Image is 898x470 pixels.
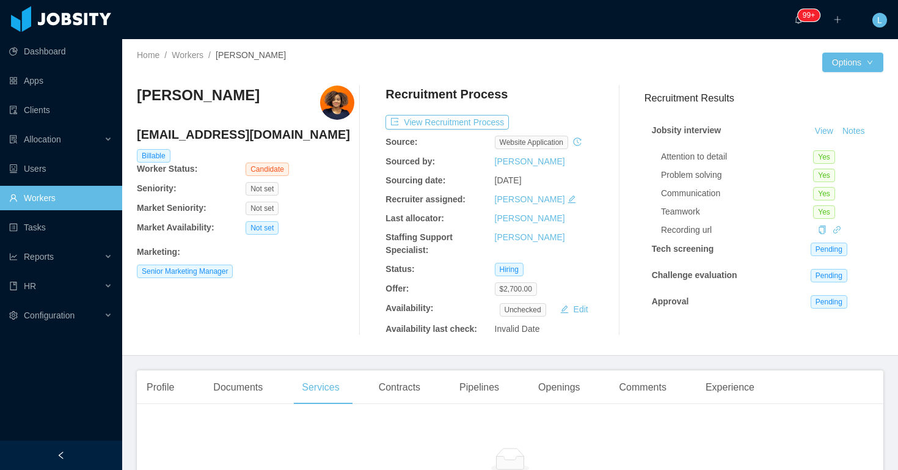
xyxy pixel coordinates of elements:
b: Offer: [385,284,409,293]
span: Senior Marketing Manager [137,265,233,278]
h4: [EMAIL_ADDRESS][DOMAIN_NAME] [137,126,354,143]
i: icon: book [9,282,18,290]
i: icon: setting [9,311,18,320]
span: / [164,50,167,60]
span: Not set [246,221,279,235]
h3: [PERSON_NAME] [137,86,260,105]
b: Last allocator: [385,213,444,223]
span: Not set [246,202,279,215]
a: icon: pie-chartDashboard [9,39,112,64]
div: Attention to detail [661,150,813,163]
div: Documents [203,370,272,405]
strong: Tech screening [652,244,714,254]
a: [PERSON_NAME] [495,232,565,242]
b: Sourced by: [385,156,435,166]
b: Worker Status: [137,164,197,174]
button: Notes [838,124,870,139]
span: Yes [813,187,835,200]
div: Profile [137,370,184,405]
a: icon: appstoreApps [9,68,112,93]
a: [PERSON_NAME] [495,213,565,223]
div: Teamwork [661,205,813,218]
strong: Challenge evaluation [652,270,737,280]
span: HR [24,281,36,291]
h4: Recruitment Process [385,86,508,103]
span: Reports [24,252,54,262]
div: Problem solving [661,169,813,182]
b: Sourcing date: [385,175,445,185]
div: Experience [696,370,764,405]
button: icon: editEdit [555,302,593,317]
b: Availability last check: [385,324,477,334]
div: Pipelines [450,370,509,405]
span: Pending [811,295,847,309]
div: Comments [610,370,676,405]
strong: Jobsity interview [652,125,721,135]
b: Source: [385,137,417,147]
i: icon: history [573,138,582,146]
span: Yes [813,205,835,219]
i: icon: plus [833,15,842,24]
button: Optionsicon: down [822,53,883,72]
a: icon: auditClients [9,98,112,122]
a: [PERSON_NAME] [495,156,565,166]
div: Copy [818,224,827,237]
span: [PERSON_NAME] [216,50,286,60]
b: Market Availability: [137,222,214,232]
a: icon: profileTasks [9,215,112,240]
img: e781983b-62e6-4914-afb4-de08beaf2516_685d8aac5ef47-400w.png [320,86,354,120]
span: Yes [813,169,835,182]
a: icon: robotUsers [9,156,112,181]
a: View [811,126,838,136]
a: [PERSON_NAME] [495,194,565,204]
div: Contracts [369,370,430,405]
i: icon: solution [9,135,18,144]
span: Pending [811,269,847,282]
i: icon: link [833,226,841,234]
a: Workers [172,50,203,60]
sup: 2123 [798,9,820,21]
div: Openings [528,370,590,405]
span: Configuration [24,310,75,320]
i: icon: bell [794,15,803,24]
span: Candidate [246,163,289,176]
b: Seniority: [137,183,177,193]
div: Recording url [661,224,813,237]
h3: Recruitment Results [644,90,883,106]
span: Pending [811,243,847,256]
a: icon: link [833,225,841,235]
div: Services [292,370,349,405]
i: icon: edit [568,195,576,204]
i: icon: copy [818,226,827,234]
div: Communication [661,187,813,200]
b: Market Seniority: [137,203,206,213]
span: Hiring [495,263,524,276]
b: Staffing Support Specialist: [385,232,453,255]
i: icon: line-chart [9,252,18,261]
span: Billable [137,149,170,163]
a: icon: exportView Recruitment Process [385,117,509,127]
b: Recruiter assigned: [385,194,465,204]
span: Not set [246,182,279,196]
button: icon: exportView Recruitment Process [385,115,509,130]
span: website application [495,136,569,149]
b: Status: [385,264,414,274]
span: Allocation [24,134,61,144]
span: $2,700.00 [495,282,537,296]
span: [DATE] [495,175,522,185]
span: Invalid Date [495,324,540,334]
span: L [877,13,882,28]
a: Home [137,50,159,60]
b: Availability: [385,303,433,313]
strong: Approval [652,296,689,306]
a: icon: userWorkers [9,186,112,210]
b: Marketing : [137,247,180,257]
span: Yes [813,150,835,164]
span: / [208,50,211,60]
